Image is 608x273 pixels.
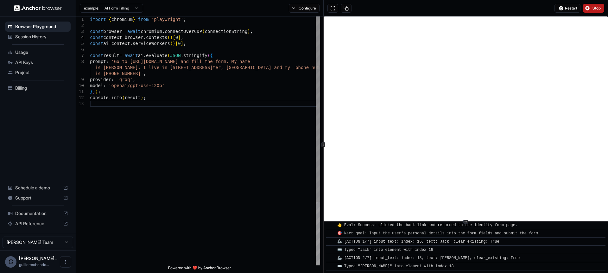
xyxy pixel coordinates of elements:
button: Configure [289,4,320,13]
div: Billing [5,83,71,93]
span: Restart [565,6,577,11]
div: Support [5,193,71,203]
span: Schedule a demo [15,185,60,191]
span: Usage [15,49,68,55]
span: Stop [592,6,601,11]
span: Support [15,195,60,201]
span: Guillermo Bondonno [19,256,57,261]
span: Project [15,69,68,76]
span: Billing [15,85,68,91]
span: Documentation [15,210,60,217]
div: Documentation [5,208,71,219]
img: Anchor Logo [14,5,62,11]
div: API Keys [5,57,71,67]
div: Usage [5,47,71,57]
button: Stop [583,4,604,13]
span: Browser Playground [15,23,68,30]
button: Copy session ID [341,4,351,13]
span: guillermobondonno@gmail.com [19,262,49,267]
span: example: [84,6,99,11]
div: Project [5,67,71,78]
button: Open menu [60,256,71,268]
span: Session History [15,34,68,40]
div: Schedule a demo [5,183,71,193]
span: API Reference [15,220,60,227]
button: Open in full screen [327,4,338,13]
div: Session History [5,32,71,42]
span: API Keys [15,59,68,66]
div: Browser Playground [5,22,71,32]
div: API Reference [5,219,71,229]
div: G [5,256,16,268]
button: Restart [554,4,580,13]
